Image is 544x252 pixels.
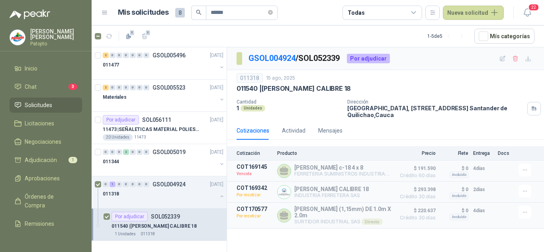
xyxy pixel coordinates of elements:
p: GSOL004924 [153,182,186,187]
span: Chat [25,82,37,91]
a: Remisiones [10,216,82,231]
div: 0 [137,182,143,187]
p: 11473 [134,134,146,141]
p: 1 [237,105,239,111]
div: 0 [130,53,136,58]
img: Logo peakr [10,10,50,19]
span: $ 293.398 [396,185,436,194]
button: 1 [122,30,135,43]
span: search [196,10,202,15]
p: Patojito [30,41,82,46]
p: [PERSON_NAME] CALIBRE 18 [294,186,369,192]
div: 0 [137,53,143,58]
div: 0 [143,85,149,90]
img: Company Logo [10,30,25,45]
p: 011540 | [PERSON_NAME] CALIBRE 18 [237,84,351,93]
a: Solicitudes [10,98,82,113]
div: 1 [110,182,115,187]
span: close-circle [268,10,273,15]
span: Aprobaciones [25,174,60,183]
span: 1 [129,29,135,36]
span: 3 [68,84,77,90]
div: 0 [143,53,149,58]
div: Por adjudicar [347,54,390,63]
p: SURTIDOR INDUSTRIAL SAS [294,219,391,225]
span: Remisiones [25,219,54,228]
p: 4 días [473,206,493,215]
p: [PERSON_NAME] c-18 4 x 8 [294,164,391,171]
a: 0 0 0 2 0 0 0 GSOL005019[DATE] 011344 [103,147,225,173]
div: 0 [123,53,129,58]
p: [DATE] [210,84,223,92]
div: 0 [130,149,136,155]
div: Mensajes [318,126,342,135]
p: Por recotizar [237,191,272,199]
p: 4 días [473,164,493,173]
span: Negociaciones [25,137,61,146]
p: 2 días [473,185,493,194]
div: 0 [123,182,129,187]
p: 011477 [103,61,119,69]
span: $ 191.590 [396,164,436,173]
a: Inicio [10,61,82,76]
div: 0 [103,182,109,187]
button: 1 [138,30,151,43]
a: 2 0 0 0 0 0 0 GSOL005496[DATE] 011477 [103,51,225,76]
a: 2 0 0 0 0 0 0 GSOL005523[DATE] Materiales [103,83,225,108]
span: $ 220.637 [396,206,436,215]
span: 1 [68,157,77,163]
span: Crédito 30 días [396,215,436,220]
p: $ 0 [440,164,468,173]
p: COT169145 [237,164,272,170]
div: 0 [137,149,143,155]
p: INDUSTRIA FERRETERA SAS [294,192,369,198]
div: 2 [103,53,109,58]
p: GSOL005019 [153,149,186,155]
div: 0 [110,149,115,155]
p: COT169342 [237,185,272,191]
p: Producto [277,150,391,156]
h1: Mis solicitudes [118,7,169,18]
p: Entrega [473,150,493,156]
div: 0 [143,149,149,155]
div: 0 [137,85,143,90]
p: Vencida [237,170,272,178]
div: Todas [348,8,364,17]
p: [DATE] [210,181,223,188]
button: Mís categorías [474,29,534,44]
span: 8 [175,8,185,18]
p: 11473 | SEÑALETICAS MATERIAL POLIESTILENO CON VINILO LAMINADO CALIBRE 60 [103,126,202,133]
div: 0 [130,182,136,187]
p: [PERSON_NAME] (1,15mm) DE 1.0m X 2.0m [294,206,391,219]
div: Por adjudicar [103,115,139,125]
a: Por adjudicarSOL052339011540 |[PERSON_NAME] CALIBRE 181 Unidades011318 [92,209,227,241]
span: Crédito 60 días [396,173,436,178]
p: Cantidad [237,99,341,105]
div: Unidades [241,105,265,111]
p: GSOL005496 [153,53,186,58]
div: 0 [116,149,122,155]
span: Adjudicación [25,156,57,164]
div: 0 [130,85,136,90]
div: Incluido [450,214,468,220]
p: [DATE] [210,116,223,124]
p: Por recotizar [237,212,272,220]
p: Dirección [347,99,524,105]
p: [GEOGRAPHIC_DATA], [STREET_ADDRESS] Santander de Quilichao , Cauca [347,105,524,118]
span: Solicitudes [25,101,52,109]
img: Company Logo [278,186,291,199]
span: Licitaciones [25,119,54,128]
div: Directo [362,219,383,225]
div: 0 [116,182,122,187]
p: 011344 [103,158,119,166]
div: 0 [116,53,122,58]
p: FERRETERIA SUMINISTROS INDUSTRIALES SAS [294,171,391,177]
p: [DATE] [210,52,223,59]
p: $ 0 [440,206,468,215]
p: Precio [396,150,436,156]
div: 0 [123,85,129,90]
p: / SOL052339 [249,52,340,64]
div: 2 [103,85,109,90]
div: 1 - 5 de 5 [427,30,468,43]
div: Actividad [282,126,305,135]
